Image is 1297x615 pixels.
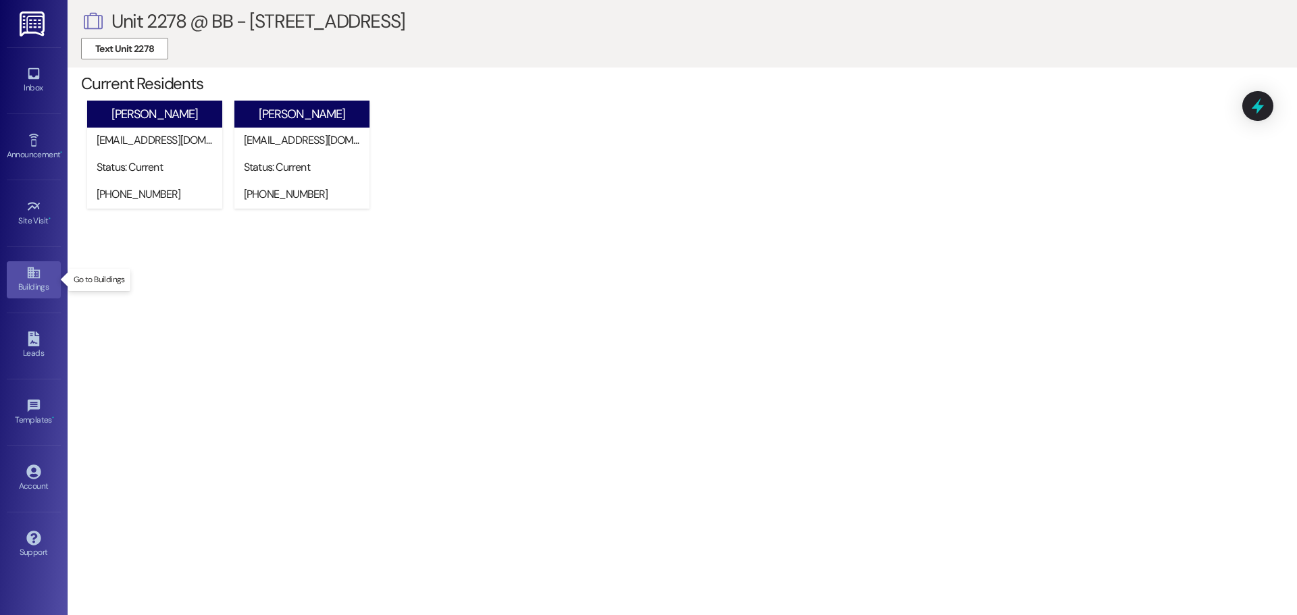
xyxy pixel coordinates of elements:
[81,38,168,59] button: Text Unit 2278
[97,133,219,147] div: [EMAIL_ADDRESS][DOMAIN_NAME]
[7,62,61,99] a: Inbox
[7,327,61,364] a: Leads
[81,8,105,35] i: 
[7,195,61,232] a: Site Visit •
[97,160,219,174] div: Status: Current
[52,413,54,423] span: •
[244,133,366,147] div: [EMAIL_ADDRESS][DOMAIN_NAME]
[7,394,61,431] a: Templates •
[244,160,366,174] div: Status: Current
[95,42,154,56] span: Text Unit 2278
[60,148,62,157] span: •
[7,527,61,563] a: Support
[20,11,47,36] img: ResiDesk Logo
[97,187,219,201] div: [PHONE_NUMBER]
[259,107,345,122] div: [PERSON_NAME]
[81,76,1297,90] div: Current Residents
[7,261,61,298] a: Buildings
[7,460,61,497] a: Account
[111,107,198,122] div: [PERSON_NAME]
[111,14,405,28] div: Unit 2278 @ BB - [STREET_ADDRESS]
[244,187,366,201] div: [PHONE_NUMBER]
[49,214,51,223] span: •
[74,274,125,286] p: Go to Buildings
